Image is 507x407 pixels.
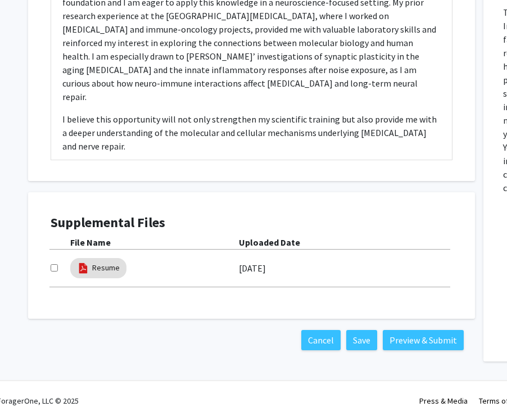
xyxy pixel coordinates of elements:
[239,237,300,248] b: Uploaded Date
[51,215,452,231] h4: Supplemental Files
[301,330,341,350] button: Cancel
[77,262,89,274] img: pdf_icon.png
[239,259,266,278] label: [DATE]
[383,330,464,350] button: Preview & Submit
[419,396,468,406] a: Press & Media
[62,112,441,153] p: I believe this opportunity will not only strengthen my scientific training but also provide me wi...
[70,237,111,248] b: File Name
[346,330,377,350] button: Save
[92,262,120,274] a: Resume
[8,356,48,399] iframe: Chat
